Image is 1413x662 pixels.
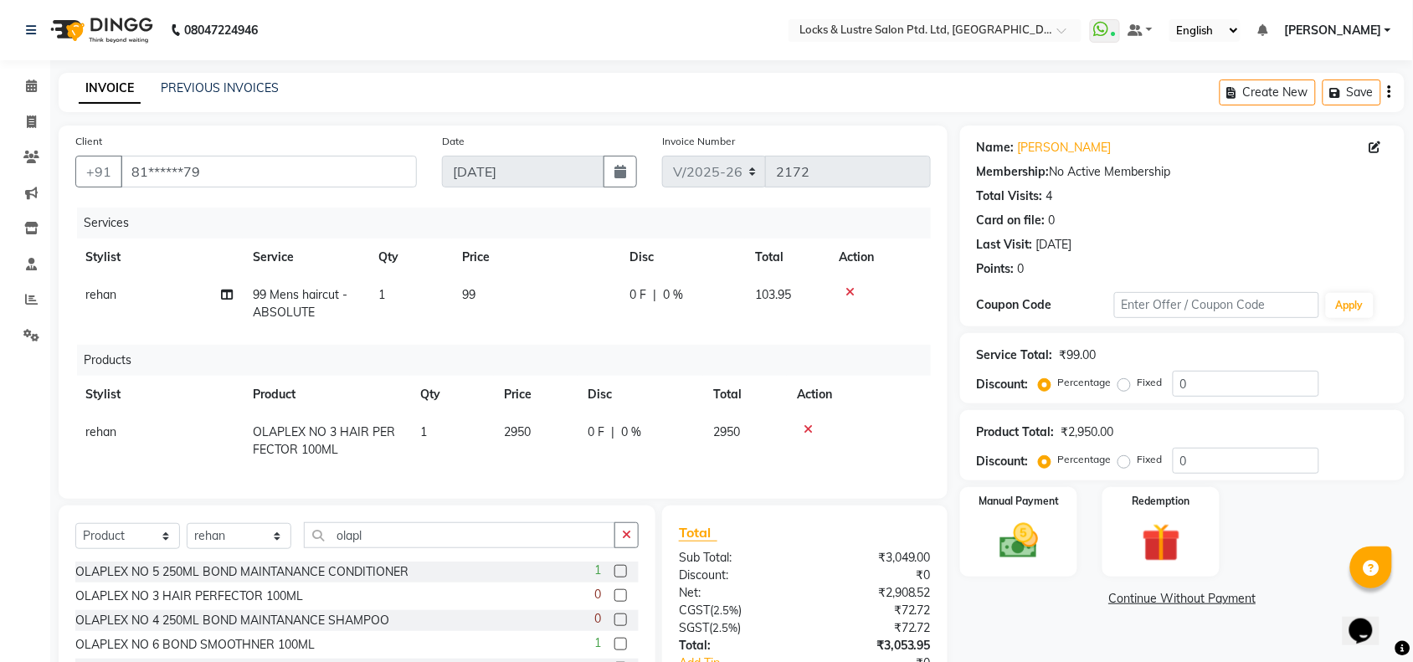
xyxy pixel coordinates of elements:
[410,376,494,413] th: Qty
[679,603,710,618] span: CGST
[1138,375,1163,390] label: Fixed
[666,584,805,602] div: Net:
[1114,292,1319,318] input: Enter Offer / Coupon Code
[462,287,475,302] span: 99
[977,346,1053,364] div: Service Total:
[121,156,417,187] input: Search by Name/Mobile/Email/Code
[75,588,303,605] div: OLAPLEX NO 3 HAIR PERFECTOR 100ML
[611,423,614,441] span: |
[1036,236,1072,254] div: [DATE]
[745,239,829,276] th: Total
[1133,494,1190,509] label: Redemption
[75,376,243,413] th: Stylist
[79,74,141,104] a: INVOICE
[85,424,116,439] span: rehan
[666,567,805,584] div: Discount:
[787,376,931,413] th: Action
[452,239,619,276] th: Price
[253,424,395,457] span: OLAPLEX NO 3 HAIR PERFECTOR 100ML
[1058,452,1112,467] label: Percentage
[504,424,531,439] span: 2950
[963,590,1401,608] a: Continue Without Payment
[621,423,641,441] span: 0 %
[75,239,243,276] th: Stylist
[494,376,578,413] th: Price
[1138,452,1163,467] label: Fixed
[804,549,943,567] div: ₹3,049.00
[1220,80,1316,105] button: Create New
[1343,595,1396,645] iframe: chat widget
[666,619,805,637] div: ( )
[629,286,646,304] span: 0 F
[804,584,943,602] div: ₹2,908.52
[977,163,1050,181] div: Membership:
[578,376,703,413] th: Disc
[977,260,1015,278] div: Points:
[75,612,389,629] div: OLAPLEX NO 4 250ML BOND MAINTANANCE SHAMPOO
[712,621,737,634] span: 2.5%
[75,134,102,149] label: Client
[1326,293,1374,318] button: Apply
[368,239,452,276] th: Qty
[804,637,943,654] div: ₹3,053.95
[1323,80,1381,105] button: Save
[1046,187,1053,205] div: 4
[977,423,1055,441] div: Product Total:
[588,423,604,441] span: 0 F
[988,519,1051,563] img: _cash.svg
[804,619,943,637] div: ₹72.72
[85,287,116,302] span: rehan
[1061,423,1114,441] div: ₹2,950.00
[653,286,656,304] span: |
[977,376,1029,393] div: Discount:
[161,80,279,95] a: PREVIOUS INVOICES
[77,345,943,376] div: Products
[420,424,427,439] span: 1
[1130,519,1193,567] img: _gift.svg
[977,212,1046,229] div: Card on file:
[619,239,745,276] th: Disc
[594,610,601,628] span: 0
[1060,346,1097,364] div: ₹99.00
[804,567,943,584] div: ₹0
[755,287,791,302] span: 103.95
[713,424,740,439] span: 2950
[253,287,347,320] span: 99 Mens haircut - ABSOLUTE
[666,637,805,654] div: Total:
[77,208,943,239] div: Services
[594,562,601,579] span: 1
[1018,260,1025,278] div: 0
[977,187,1043,205] div: Total Visits:
[804,602,943,619] div: ₹72.72
[184,7,258,54] b: 08047224946
[977,296,1114,314] div: Coupon Code
[829,239,931,276] th: Action
[442,134,465,149] label: Date
[977,236,1033,254] div: Last Visit:
[679,524,717,541] span: Total
[713,603,738,617] span: 2.5%
[1058,375,1112,390] label: Percentage
[666,602,805,619] div: ( )
[1284,22,1381,39] span: [PERSON_NAME]
[75,563,408,581] div: OLAPLEX NO 5 250ML BOND MAINTANANCE CONDITIONER
[977,139,1015,157] div: Name:
[979,494,1059,509] label: Manual Payment
[1018,139,1112,157] a: [PERSON_NAME]
[666,549,805,567] div: Sub Total:
[977,163,1388,181] div: No Active Membership
[1049,212,1056,229] div: 0
[663,286,683,304] span: 0 %
[378,287,385,302] span: 1
[243,376,410,413] th: Product
[594,634,601,652] span: 1
[679,620,709,635] span: SGST
[662,134,735,149] label: Invoice Number
[43,7,157,54] img: logo
[304,522,615,548] input: Search or Scan
[703,376,787,413] th: Total
[594,586,601,603] span: 0
[75,636,315,654] div: OLAPLEX NO 6 BOND SMOOTHNER 100ML
[243,239,368,276] th: Service
[977,453,1029,470] div: Discount:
